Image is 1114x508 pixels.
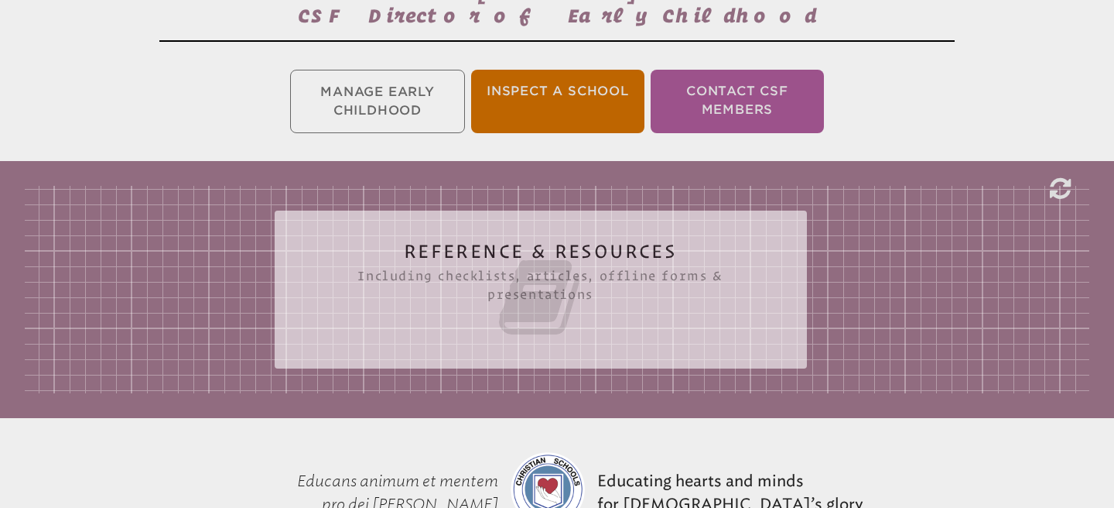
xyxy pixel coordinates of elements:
h2: Reference & Resources [306,242,776,341]
li: Inspect a School [471,70,644,133]
span: CSF Director of Early Childhood [298,5,817,26]
li: Contact CSF Members [651,70,824,133]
